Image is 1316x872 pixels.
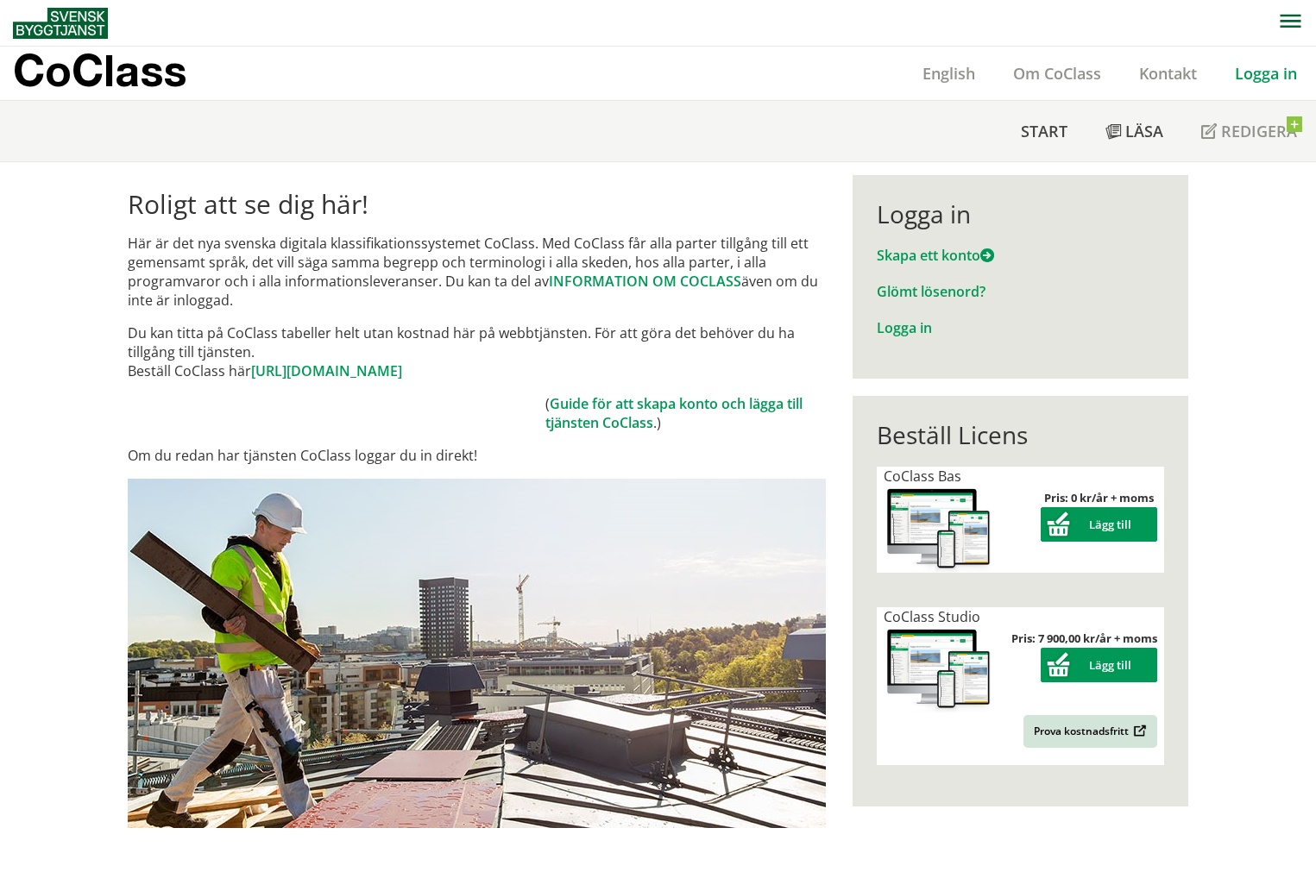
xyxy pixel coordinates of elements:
a: Prova kostnadsfritt [1023,715,1157,748]
p: Här är det nya svenska digitala klassifikationssystemet CoClass. Med CoClass får alla parter till... [128,234,826,310]
p: Om du redan har tjänsten CoClass loggar du in direkt! [128,446,826,465]
p: CoClass [13,60,186,80]
a: Skapa ett konto [877,246,994,265]
a: Logga in [877,318,932,337]
a: Lägg till [1041,657,1157,673]
img: coclass-license.jpg [884,486,994,573]
td: ( .) [545,394,826,432]
a: INFORMATION OM COCLASS [549,272,741,291]
button: Lägg till [1041,648,1157,682]
p: Du kan titta på CoClass tabeller helt utan kostnad här på webbtjänsten. För att göra det behöver ... [128,323,826,380]
h1: Roligt att se dig här! [128,189,826,220]
a: Logga in [1216,63,1316,84]
strong: Pris: 7 900,00 kr/år + moms [1011,630,1157,646]
a: Lägg till [1041,517,1157,532]
img: login.jpg [128,479,826,828]
a: Glömt lösenord? [877,282,985,301]
img: Outbound.png [1130,725,1147,737]
div: Beställ Licens [877,420,1164,449]
a: Guide för att skapa konto och lägga till tjänsten CoClass [545,394,803,432]
span: CoClass Bas [884,467,961,486]
a: CoClass [13,47,224,100]
span: Läsa [1125,121,1163,141]
a: Kontakt [1120,63,1216,84]
span: Start [1021,121,1067,141]
a: Om CoClass [994,63,1120,84]
a: Läsa [1086,101,1182,161]
a: English [904,63,994,84]
img: Svensk Byggtjänst [13,8,108,39]
strong: Pris: 0 kr/år + moms [1044,490,1154,505]
img: coclass-license.jpg [884,626,994,713]
a: [URL][DOMAIN_NAME] [251,361,402,380]
button: Lägg till [1041,507,1157,542]
span: CoClass Studio [884,607,980,626]
a: Start [1002,101,1086,161]
div: Logga in [877,199,1164,229]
